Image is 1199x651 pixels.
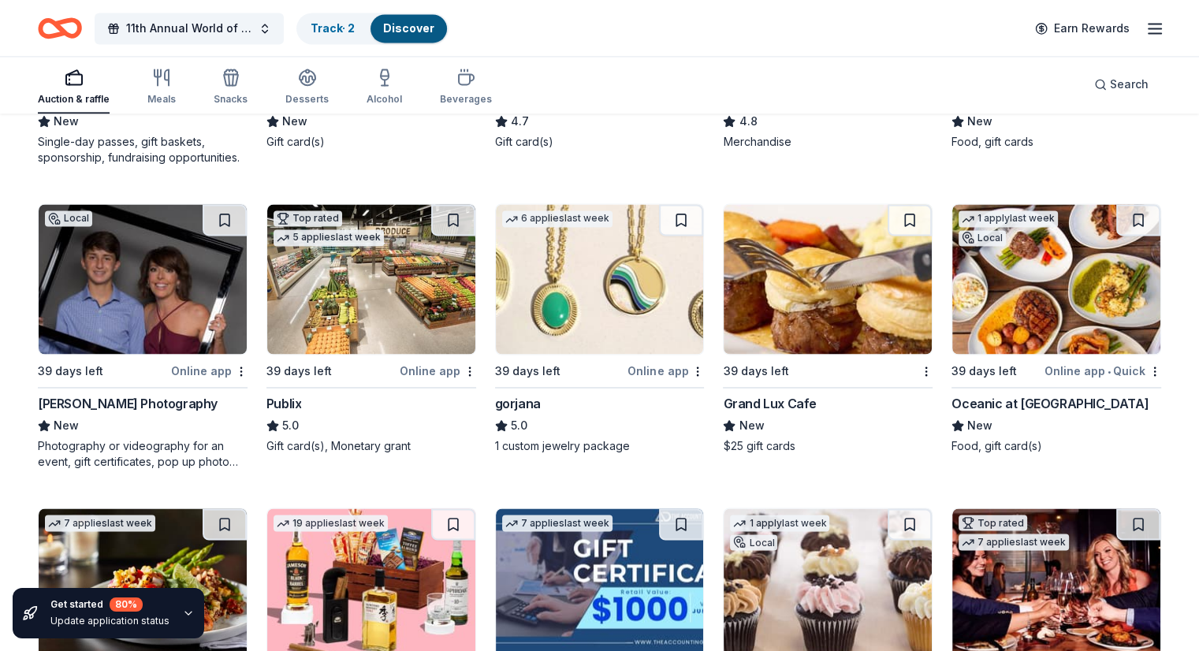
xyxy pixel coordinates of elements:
div: Local [730,534,777,550]
div: Gift card(s) [266,134,476,150]
span: 5.0 [511,416,527,435]
span: New [54,112,79,131]
div: Meals [147,93,176,106]
span: 5.0 [282,416,299,435]
div: Snacks [214,93,248,106]
img: Image for Oceanic at Pompano Beach [952,204,1160,354]
div: 7 applies last week [502,515,613,531]
a: Home [38,9,82,46]
div: gorjana [495,394,541,413]
a: Earn Rewards [1026,14,1139,43]
div: Local [959,230,1006,246]
a: Image for Grand Lux Cafe39 days leftGrand Lux CafeNew$25 gift cards [723,203,933,454]
div: Auction & raffle [38,93,110,106]
a: Image for Oceanic at Pompano Beach1 applylast weekLocal39 days leftOnline app•QuickOceanic at [GE... [951,203,1161,454]
span: New [739,416,764,435]
span: 11th Annual World of Pink [MEDICAL_DATA] Survivors Fashion Show 2025 [126,19,252,38]
img: Image for gorjana [496,204,704,354]
div: 1 apply last week [730,515,829,531]
a: Track· 2 [311,21,355,35]
span: New [967,416,992,435]
div: Publix [266,394,302,413]
div: Single-day passes, gift baskets, sponsorship, fundraising opportunities. [38,134,248,166]
div: Gift card(s), Monetary grant [266,438,476,454]
img: Image for Littles Photography [39,204,247,354]
span: New [282,112,307,131]
span: 4.8 [739,112,757,131]
button: Track· 2Discover [296,13,449,44]
div: Desserts [285,93,329,106]
a: Discover [383,21,434,35]
div: Update application status [50,615,169,627]
button: Desserts [285,61,329,113]
button: Snacks [214,61,248,113]
div: 1 custom jewelry package [495,438,705,454]
div: Beverages [440,93,492,106]
span: 4.7 [511,112,529,131]
span: New [54,416,79,435]
div: 39 days left [723,362,788,381]
div: Online app Quick [1044,361,1161,381]
div: Online app [400,361,476,381]
span: New [967,112,992,131]
div: 39 days left [266,362,332,381]
div: 7 applies last week [959,534,1069,550]
button: Search [1082,69,1161,100]
div: 19 applies last week [274,515,388,531]
div: Merchandise [723,134,933,150]
div: Top rated [959,515,1027,530]
div: Oceanic at [GEOGRAPHIC_DATA] [951,394,1149,413]
div: Photography or videography for an event, gift certificates, pop up photo studio [38,438,248,470]
div: [PERSON_NAME] Photography [38,394,218,413]
div: Food, gift card(s) [951,438,1161,454]
div: Online app [171,361,248,381]
div: Gift card(s) [495,134,705,150]
button: Beverages [440,61,492,113]
div: Local [45,210,92,226]
button: Alcohol [367,61,402,113]
div: 6 applies last week [502,210,613,227]
a: Image for PublixTop rated5 applieslast week39 days leftOnline appPublix5.0Gift card(s), Monetary ... [266,203,476,454]
button: Auction & raffle [38,61,110,113]
div: Alcohol [367,93,402,106]
span: • [1108,365,1111,378]
span: Search [1110,75,1149,94]
div: 7 applies last week [45,515,155,531]
div: 5 applies last week [274,229,384,246]
a: Image for Littles PhotographyLocal39 days leftOnline app[PERSON_NAME] PhotographyNewPhotography o... [38,203,248,470]
button: 11th Annual World of Pink [MEDICAL_DATA] Survivors Fashion Show 2025 [95,13,284,44]
div: Get started [50,597,169,612]
div: Online app [627,361,704,381]
div: 39 days left [951,362,1017,381]
button: Meals [147,61,176,113]
img: Image for Grand Lux Cafe [724,204,932,354]
div: 39 days left [38,362,103,381]
div: 80 % [110,597,143,612]
div: Grand Lux Cafe [723,394,816,413]
div: Top rated [274,210,342,226]
div: $25 gift cards [723,438,933,454]
div: Food, gift cards [951,134,1161,150]
div: 1 apply last week [959,210,1058,227]
img: Image for Publix [267,204,475,354]
div: 39 days left [495,362,560,381]
a: Image for gorjana6 applieslast week39 days leftOnline appgorjana5.01 custom jewelry package [495,203,705,454]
